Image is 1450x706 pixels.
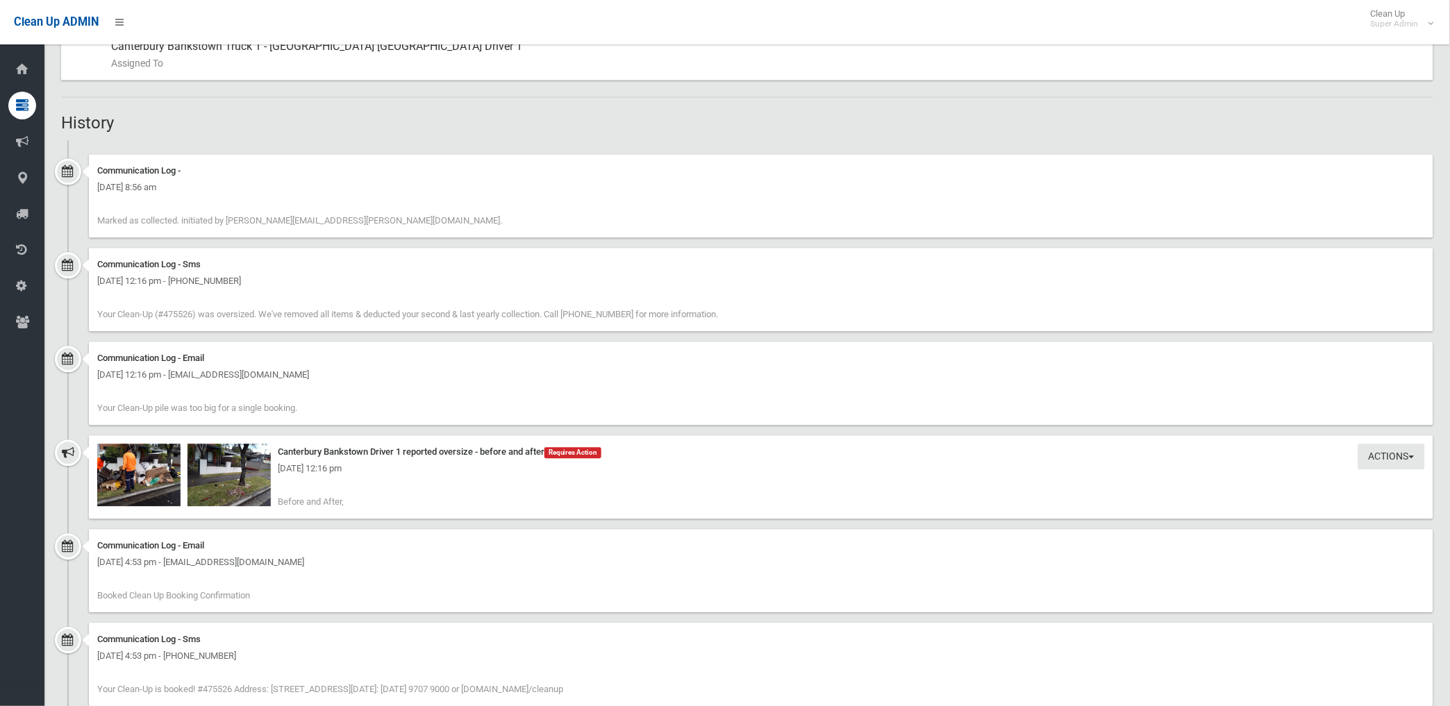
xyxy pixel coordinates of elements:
[97,537,1425,554] div: Communication Log - Email
[97,162,1425,179] div: Communication Log -
[97,273,1425,289] div: [DATE] 12:16 pm - [PHONE_NUMBER]
[111,30,1422,80] div: Canterbury Bankstown Truck 1 - [GEOGRAPHIC_DATA] [GEOGRAPHIC_DATA] Driver 1
[97,444,181,506] img: 2025-08-1912.12.225797681290779878579.jpg
[97,684,563,694] span: Your Clean-Up is booked! #475526 Address: [STREET_ADDRESS][DATE]: [DATE] 9707 9000 or [DOMAIN_NAM...
[14,15,99,28] span: Clean Up ADMIN
[97,460,1425,477] div: [DATE] 12:16 pm
[97,403,297,413] span: Your Clean-Up pile was too big for a single booking.
[544,447,601,458] span: Requires Action
[97,590,250,600] span: Booked Clean Up Booking Confirmation
[97,631,1425,648] div: Communication Log - Sms
[187,444,271,506] img: 2025-08-1912.16.275707420975748091512.jpg
[97,554,1425,571] div: [DATE] 4:53 pm - [EMAIL_ADDRESS][DOMAIN_NAME]
[97,444,1425,460] div: Canterbury Bankstown Driver 1 reported oversize - before and after
[97,367,1425,383] div: [DATE] 12:16 pm - [EMAIL_ADDRESS][DOMAIN_NAME]
[1358,444,1425,469] button: Actions
[1371,19,1419,29] small: Super Admin
[97,179,1425,196] div: [DATE] 8:56 am
[97,648,1425,664] div: [DATE] 4:53 pm - [PHONE_NUMBER]
[1364,8,1433,29] span: Clean Up
[97,256,1425,273] div: Communication Log - Sms
[111,55,1422,72] small: Assigned To
[278,496,344,507] span: Before and After,
[97,350,1425,367] div: Communication Log - Email
[97,309,718,319] span: Your Clean-Up (#475526) was oversized. We've removed all items & deducted your second & last year...
[97,215,502,226] span: Marked as collected. initiated by [PERSON_NAME][EMAIL_ADDRESS][PERSON_NAME][DOMAIN_NAME].
[61,114,1433,132] h2: History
